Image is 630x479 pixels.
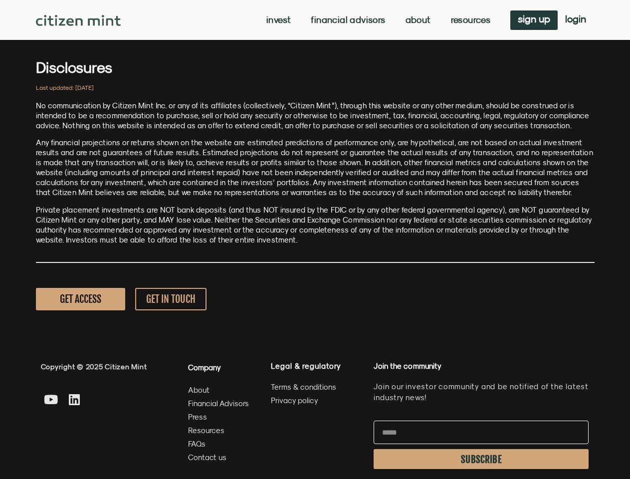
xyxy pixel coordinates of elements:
span: FAQs [188,438,206,450]
span: GET IN TOUCH [146,293,196,305]
a: Contact us [188,451,249,464]
button: SUBSCRIBE [374,449,589,469]
form: Newsletter [374,421,589,474]
a: GET IN TOUCH [135,288,207,310]
a: About [188,384,249,396]
h4: Legal & regulatory [271,361,364,371]
span: Press [188,411,207,423]
span: SUBSCRIBE [461,456,502,464]
p: Join our investor community and be notified of the latest industry news! [374,381,589,403]
a: Resources [188,424,249,437]
h3: Disclosures [36,60,595,75]
a: Press [188,411,249,423]
a: Resources [451,15,491,25]
a: sign up [510,10,558,30]
p: Private placement investments are NOT bank deposits (and thus NOT insured by the FDIC or by any o... [36,205,595,245]
a: Privacy policy [271,394,364,407]
a: Terms & conditions [271,381,364,393]
span: GET ACCESS [60,293,101,305]
span: sign up [518,15,550,22]
h2: Last updated: [DATE] [36,85,595,91]
span: Contact us [188,451,226,464]
h4: Company [188,361,249,374]
img: Citizen Mint [36,15,121,26]
a: Financial Advisors [311,15,385,25]
nav: Menu [266,15,490,25]
p: No communication by Citizen Mint Inc. or any of its affiliates (collectively, “Citizen Mint”), th... [36,101,595,131]
span: About [188,384,210,396]
a: login [558,10,594,30]
a: FAQs [188,438,249,450]
span: login [565,15,586,22]
h4: Join the community [374,361,589,371]
a: Invest [266,15,291,25]
span: Terms & conditions [271,381,336,393]
a: Financial Advisors [188,397,249,410]
a: About [406,15,431,25]
span: Copyright © 2025 Citizen Mint [41,363,147,371]
span: Privacy policy [271,394,318,407]
a: GET ACCESS [36,288,125,310]
span: Resources [188,424,224,437]
p: Any financial projections or returns shown on the website are estimated predictions of performanc... [36,138,595,198]
span: Financial Advisors [188,397,249,410]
